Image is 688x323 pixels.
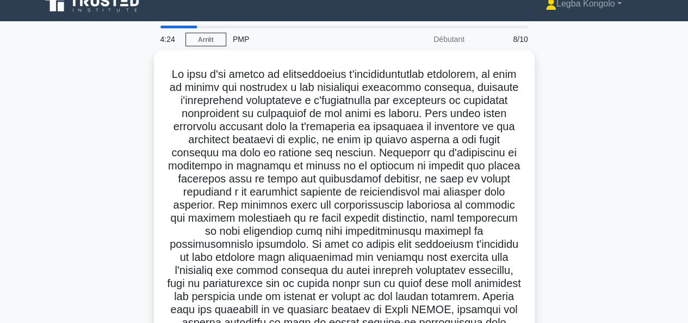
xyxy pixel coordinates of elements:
font: 4:24 [160,35,175,44]
font: Arrêt [198,36,214,44]
font: PMP [233,35,249,44]
a: Arrêt [185,33,226,46]
font: 8/10 [513,35,528,44]
font: Débutant [433,35,464,44]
